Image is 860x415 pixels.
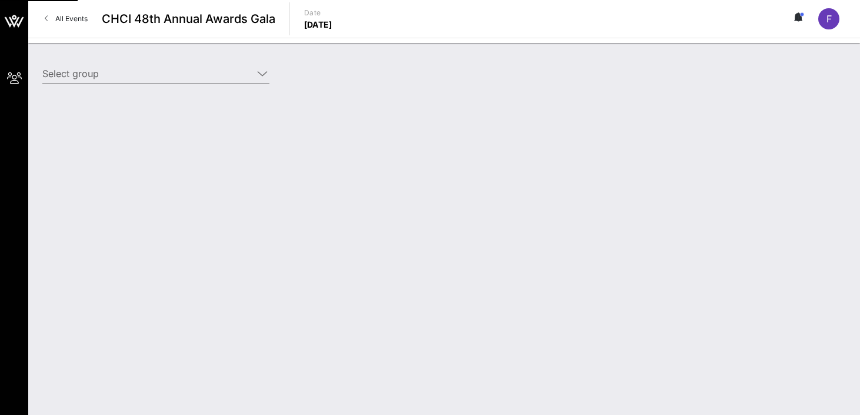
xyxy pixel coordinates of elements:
[818,8,839,29] div: F
[826,13,832,25] span: F
[102,10,275,28] span: CHCI 48th Annual Awards Gala
[55,14,88,23] span: All Events
[304,7,332,19] p: Date
[304,19,332,31] p: [DATE]
[38,9,95,28] a: All Events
